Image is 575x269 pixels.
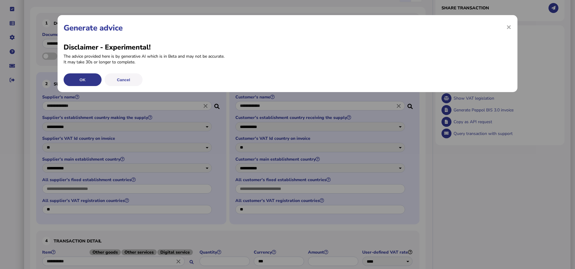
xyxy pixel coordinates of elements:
[64,59,511,65] div: It may take 30s or longer to complete.
[64,53,511,59] div: The advice provided here is by generative AI which is in Beta and may not be accurate.
[64,73,102,86] button: OK
[64,23,511,33] h1: Generate advice
[506,21,511,33] span: ×
[64,43,511,52] h2: Disclaimer - Experimental!
[105,73,143,86] button: Cancel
